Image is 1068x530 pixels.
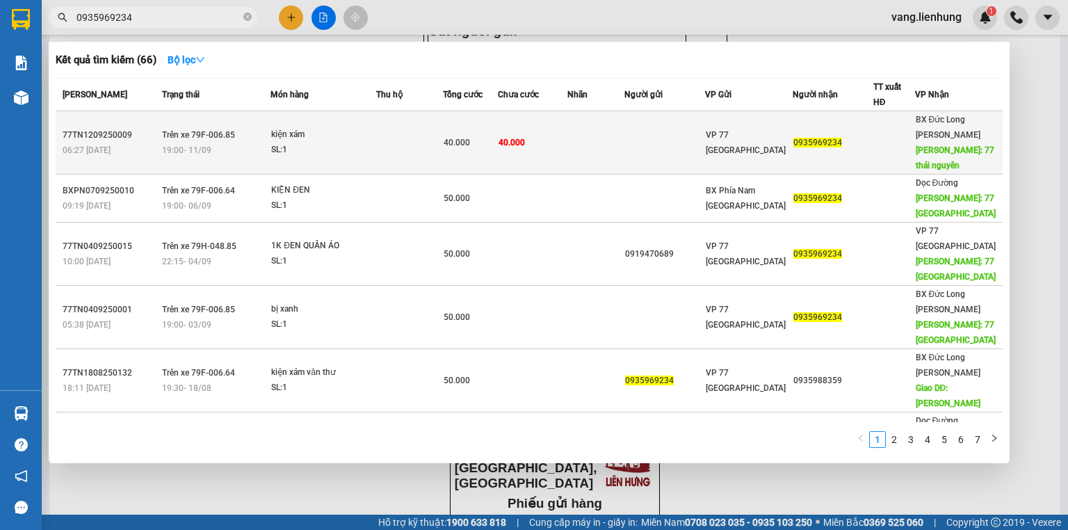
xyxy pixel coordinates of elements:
[986,431,1003,448] li: Next Page
[625,376,674,385] span: 0935969234
[243,13,252,21] span: close-circle
[271,317,375,332] div: SL: 1
[793,374,872,388] div: 0935988359
[916,145,994,170] span: [PERSON_NAME]: 77 thái nguyên
[56,53,156,67] h3: Kết quả tìm kiếm ( 66 )
[162,241,236,251] span: Trên xe 79H-048.85
[270,90,309,99] span: Món hàng
[869,431,886,448] li: 1
[970,432,985,447] a: 7
[162,201,211,211] span: 19:00 - 06/09
[920,432,935,447] a: 4
[63,257,111,266] span: 10:00 [DATE]
[162,305,235,314] span: Trên xe 79F-006.85
[624,90,663,99] span: Người gửi
[444,249,470,259] span: 50.000
[625,247,704,262] div: 0919470689
[916,193,996,218] span: [PERSON_NAME]: 77 [GEOGRAPHIC_DATA]
[969,431,986,448] li: 7
[903,432,919,447] a: 3
[63,201,111,211] span: 09:19 [DATE]
[706,241,786,266] span: VP 77 [GEOGRAPHIC_DATA]
[63,184,158,198] div: BXPN0709250010
[63,366,158,380] div: 77TN1808250132
[156,49,216,71] button: Bộ lọcdown
[887,432,902,447] a: 2
[852,431,869,448] li: Previous Page
[271,254,375,269] div: SL: 1
[195,55,205,65] span: down
[271,183,375,198] div: KIỆN ĐEN
[162,145,211,155] span: 19:00 - 11/09
[63,320,111,330] span: 05:38 [DATE]
[443,90,483,99] span: Tổng cước
[936,431,953,448] li: 5
[916,178,959,188] span: Dọc Đường
[243,11,252,24] span: close-circle
[271,143,375,158] div: SL: 1
[376,90,403,99] span: Thu hộ
[793,249,842,259] span: 0935969234
[271,421,375,436] div: BAO QUẦN ÁO
[63,421,158,436] div: 77TN1308250041
[990,434,998,442] span: right
[498,90,539,99] span: Chưa cước
[706,186,786,211] span: BX Phía Nam [GEOGRAPHIC_DATA]
[271,380,375,396] div: SL: 1
[444,312,470,322] span: 50.000
[63,145,111,155] span: 06:27 [DATE]
[271,302,375,317] div: bị xanh
[162,90,200,99] span: Trạng thái
[916,353,980,378] span: BX Đức Long [PERSON_NAME]
[873,82,901,107] span: TT xuất HĐ
[15,438,28,451] span: question-circle
[168,54,205,65] strong: Bộ lọc
[986,431,1003,448] button: right
[14,90,29,105] img: warehouse-icon
[903,431,919,448] li: 3
[886,431,903,448] li: 2
[162,186,235,195] span: Trên xe 79F-006.64
[705,90,731,99] span: VP Gửi
[706,368,786,393] span: VP 77 [GEOGRAPHIC_DATA]
[916,289,980,314] span: BX Đức Long [PERSON_NAME]
[63,383,111,393] span: 18:11 [DATE]
[444,138,470,147] span: 40.000
[12,9,30,30] img: logo-vxr
[706,305,786,330] span: VP 77 [GEOGRAPHIC_DATA]
[162,320,211,330] span: 19:00 - 03/09
[857,434,865,442] span: left
[271,239,375,254] div: 1K ĐEN QUẦN ÁO
[793,138,842,147] span: 0935969234
[793,90,838,99] span: Người nhận
[916,320,996,345] span: [PERSON_NAME]: 77 [GEOGRAPHIC_DATA]
[706,130,786,155] span: VP 77 [GEOGRAPHIC_DATA]
[567,90,588,99] span: Nhãn
[499,138,525,147] span: 40.000
[852,431,869,448] button: left
[162,383,211,393] span: 19:30 - 18/08
[14,56,29,70] img: solution-icon
[916,226,996,251] span: VP 77 [GEOGRAPHIC_DATA]
[916,257,996,282] span: [PERSON_NAME]: 77 [GEOGRAPHIC_DATA]
[916,115,980,140] span: BX Đức Long [PERSON_NAME]
[63,239,158,254] div: 77TN0409250015
[870,432,885,447] a: 1
[953,431,969,448] li: 6
[919,431,936,448] li: 4
[793,193,842,203] span: 0935969234
[444,376,470,385] span: 50.000
[916,383,980,408] span: Giao DĐ: [PERSON_NAME]
[162,130,235,140] span: Trên xe 79F-006.85
[937,432,952,447] a: 5
[271,127,375,143] div: kiện xám
[915,90,949,99] span: VP Nhận
[793,312,842,322] span: 0935969234
[58,13,67,22] span: search
[953,432,969,447] a: 6
[63,303,158,317] div: 77TN0409250001
[63,90,127,99] span: [PERSON_NAME]
[444,193,470,203] span: 50.000
[63,128,158,143] div: 77TN1209250009
[271,198,375,214] div: SL: 1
